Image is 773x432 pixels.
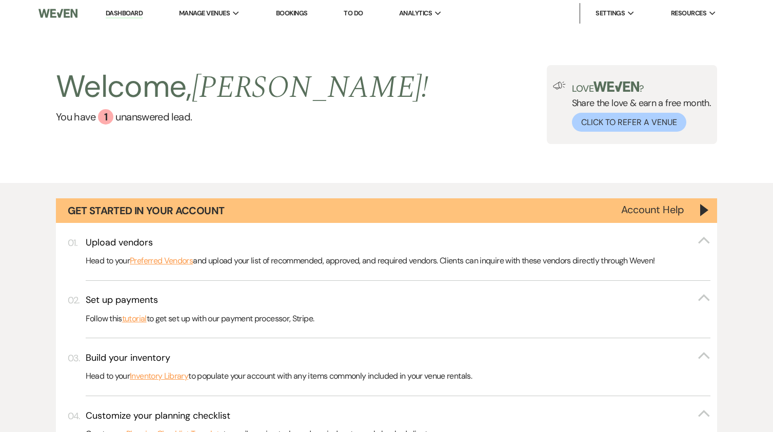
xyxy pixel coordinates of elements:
[86,369,711,383] p: Head to your to populate your account with any items commonly included in your venue rentals.
[276,9,308,17] a: Bookings
[130,369,188,383] a: Inventory Library
[86,254,711,268] p: Head to your and upload your list of recommended, approved, and required vendors. Clients can inq...
[572,113,686,132] button: Click to Refer a Venue
[122,312,147,325] a: tutorial
[86,294,711,306] button: Set up payments
[86,352,711,364] button: Build your inventory
[68,203,225,218] h1: Get Started in Your Account
[671,8,706,18] span: Resources
[56,65,429,109] h2: Welcome,
[86,236,711,249] button: Upload vendors
[86,236,153,249] h3: Upload vendors
[553,81,566,90] img: loud-speaker-illustration.svg
[596,8,625,18] span: Settings
[566,81,711,132] div: Share the love & earn a free month.
[179,8,230,18] span: Manage Venues
[192,64,429,111] span: [PERSON_NAME] !
[56,109,429,125] a: You have 1 unanswered lead.
[38,3,77,24] img: Weven Logo
[399,8,432,18] span: Analytics
[593,81,639,92] img: weven-logo-green.svg
[86,409,711,422] button: Customize your planning checklist
[86,409,230,422] h3: Customize your planning checklist
[86,312,711,325] p: Follow this to get set up with our payment processor, Stripe.
[344,9,363,17] a: To Do
[86,294,158,306] h3: Set up payments
[130,254,193,268] a: Preferred Vendors
[621,204,684,215] button: Account Help
[106,9,143,18] a: Dashboard
[572,81,711,93] p: Love ?
[86,352,170,364] h3: Build your inventory
[98,109,113,125] div: 1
